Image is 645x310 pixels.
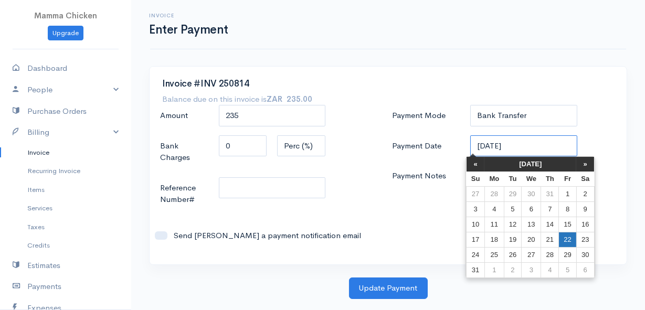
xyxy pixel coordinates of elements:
td: 12 [504,217,521,232]
th: Th [541,172,559,187]
td: 26 [504,247,521,262]
td: 19 [504,232,521,247]
td: 13 [522,217,541,232]
h1: Enter Payment [149,23,228,36]
td: 22 [559,232,576,247]
th: Sa [576,172,594,187]
td: 31 [467,262,485,277]
button: Update Payment [349,277,428,299]
label: Reference Number# [155,177,214,210]
td: 10 [467,217,485,232]
label: Payment Notes [387,165,466,197]
td: 5 [559,262,576,277]
td: 24 [467,247,485,262]
th: Fr [559,172,576,187]
span: Mamma Chicken [34,10,97,20]
td: 3 [522,262,541,277]
th: « [467,157,485,172]
th: » [576,157,594,172]
td: 17 [467,232,485,247]
td: 6 [522,201,541,217]
td: 6 [576,262,594,277]
th: Tu [504,172,521,187]
td: 20 [522,232,541,247]
label: Payment Mode [387,105,466,126]
th: [DATE] [484,157,576,172]
label: Amount [155,105,214,126]
td: 23 [576,232,594,247]
td: 2 [576,186,594,201]
label: Send [PERSON_NAME] a payment notification email [167,230,379,242]
td: 25 [484,247,504,262]
h6: Invoice [149,13,228,18]
td: 31 [541,186,559,201]
th: Su [467,172,485,187]
td: 5 [504,201,521,217]
td: 8 [559,201,576,217]
td: 29 [559,247,576,262]
strong: ZAR 235.00 [267,94,312,104]
td: 14 [541,217,559,232]
th: We [522,172,541,187]
td: 4 [541,262,559,277]
td: 3 [467,201,485,217]
th: Mo [484,172,504,187]
td: 2 [504,262,521,277]
td: 7 [541,201,559,217]
td: 28 [541,247,559,262]
td: 15 [559,217,576,232]
td: 27 [522,247,541,262]
td: 1 [559,186,576,201]
label: Payment Date [387,135,466,157]
td: 21 [541,232,559,247]
h7: Balance due on this invoice is [162,94,312,104]
label: Bank Charges [155,135,214,168]
td: 11 [484,217,504,232]
a: Upgrade [48,26,83,41]
td: 16 [576,217,594,232]
td: 1 [484,262,504,277]
td: 29 [504,186,521,201]
td: 18 [484,232,504,247]
h3: Invoice #INV 250814 [162,79,614,89]
td: 27 [467,186,485,201]
td: 9 [576,201,594,217]
td: 4 [484,201,504,217]
td: 30 [522,186,541,201]
td: 28 [484,186,504,201]
td: 30 [576,247,594,262]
